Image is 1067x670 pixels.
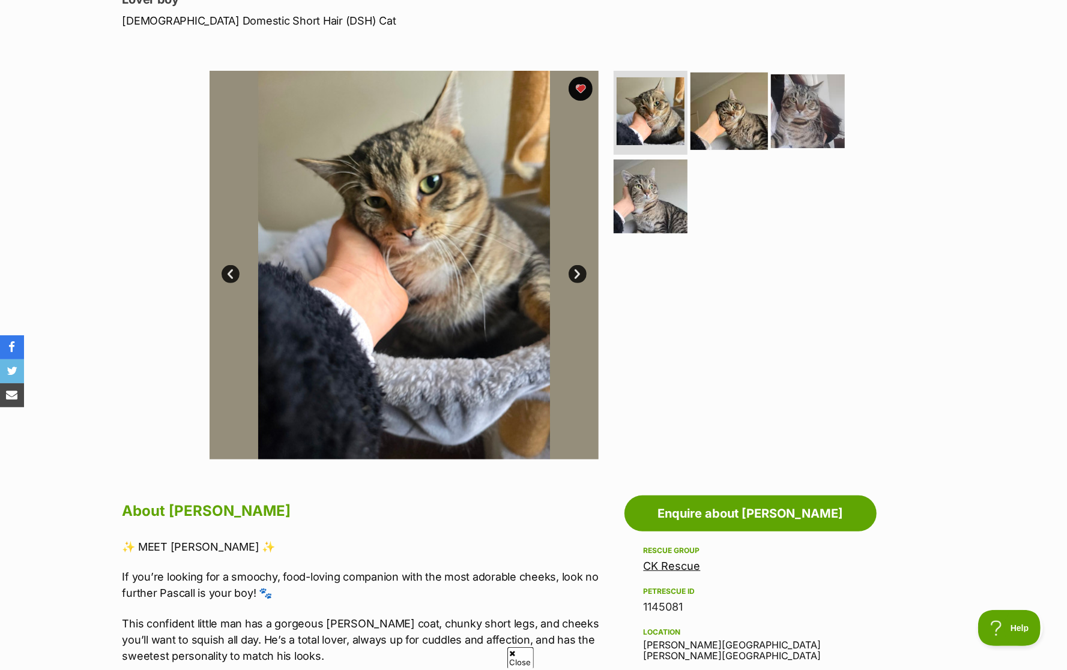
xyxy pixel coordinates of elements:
[644,599,857,615] div: 1145081
[210,71,599,459] img: Photo of Pascall
[978,610,1043,646] iframe: Help Scout Beacon - Open
[507,647,534,668] span: Close
[122,539,618,555] p: ✨ MEET [PERSON_NAME] ✨
[614,160,688,233] img: Photo of Pascall
[644,560,701,572] a: CK Rescue
[569,77,593,101] button: favourite
[122,13,630,29] p: [DEMOGRAPHIC_DATA] Domestic Short Hair (DSH) Cat
[122,615,618,664] p: This confident little man has a gorgeous [PERSON_NAME] coat, chunky short legs, and cheeks you’ll...
[644,587,857,596] div: PetRescue ID
[691,73,768,150] img: Photo of Pascall
[771,74,845,148] img: Photo of Pascall
[624,495,877,531] a: Enquire about [PERSON_NAME]
[617,77,685,145] img: Photo of Pascall
[569,265,587,283] a: Next
[644,625,857,662] div: [PERSON_NAME][GEOGRAPHIC_DATA][PERSON_NAME][GEOGRAPHIC_DATA]
[644,546,857,555] div: Rescue group
[122,498,618,524] h2: About [PERSON_NAME]
[122,569,618,601] p: If you’re looking for a smoochy, food-loving companion with the most adorable cheeks, look no fur...
[222,265,240,283] a: Prev
[644,627,857,637] div: Location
